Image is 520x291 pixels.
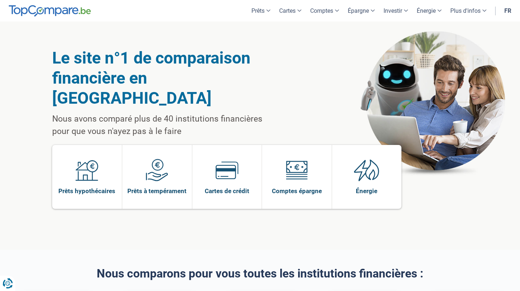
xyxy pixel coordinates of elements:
h1: Le site n°1 de comparaison financière en [GEOGRAPHIC_DATA] [52,48,281,108]
span: Énergie [356,187,377,195]
img: Comptes épargne [285,159,308,181]
p: Nous avons comparé plus de 40 institutions financières pour que vous n'ayez pas à le faire [52,113,281,138]
a: Prêts hypothécaires Prêts hypothécaires [52,145,122,209]
span: Prêts à tempérament [127,187,186,195]
a: Comptes épargne Comptes épargne [262,145,332,209]
img: Prêts à tempérament [146,159,168,181]
a: Prêts à tempérament Prêts à tempérament [122,145,192,209]
span: Comptes épargne [272,187,322,195]
a: Énergie Énergie [332,145,402,209]
a: Cartes de crédit Cartes de crédit [192,145,262,209]
h2: Nous comparons pour vous toutes les institutions financières : [52,267,468,280]
span: Cartes de crédit [205,187,249,195]
img: Prêts hypothécaires [76,159,98,181]
span: Prêts hypothécaires [58,187,115,195]
img: Énergie [354,159,380,181]
img: TopCompare [9,5,91,17]
img: Cartes de crédit [216,159,238,181]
